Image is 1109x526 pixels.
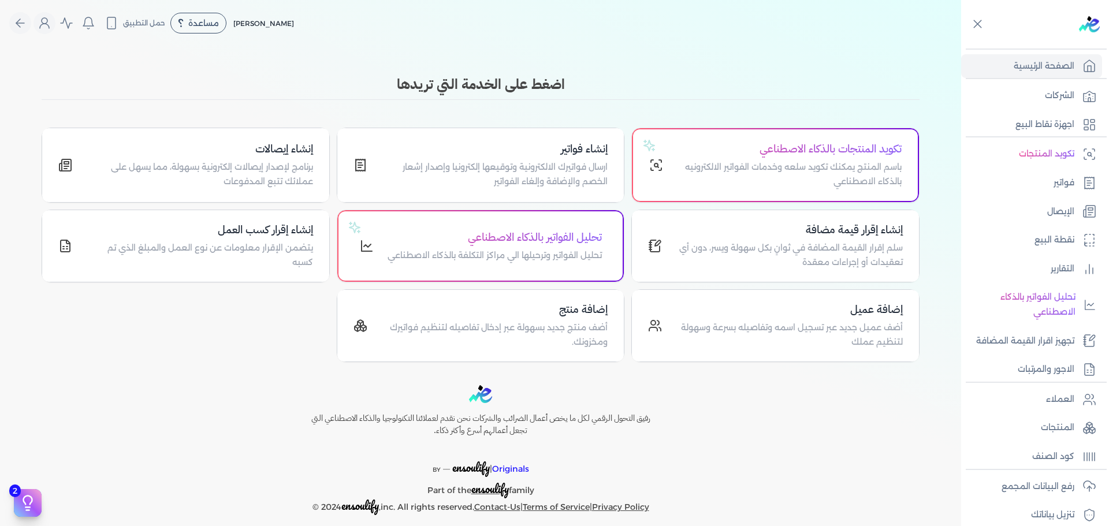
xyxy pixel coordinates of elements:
img: logo [469,385,492,403]
a: ensoulify [471,485,509,495]
a: تكويد المنتجات [961,142,1102,166]
p: تحليل الفواتير بالذكاء الاصطناعي [967,290,1075,319]
p: تنزيل بياناتك [1031,508,1074,523]
button: حمل التطبيق [102,13,168,33]
a: إضافة منتجأضف منتج جديد بسهولة عبر إدخال تفاصيله لتنظيم فواتيرك ومخزونك. [337,289,625,362]
a: الاجور والمرتبات [961,357,1102,382]
a: اجهزة نقاط البيع [961,113,1102,137]
h4: تكويد المنتجات بالذكاء الاصطناعي [677,141,902,158]
img: logo [1079,16,1100,32]
h4: إضافة عميل [676,301,903,318]
a: إنشاء إيصالاتبرنامج لإصدار إيصالات إلكترونية بسهولة، مما يسهل على عملائك تتبع المدفوعات [42,128,330,203]
a: الإيصال [961,200,1102,224]
a: نقطة البيع [961,228,1102,252]
p: يتضمن الإقرار معلومات عن نوع العمل والمبلغ الذي تم كسبه [86,241,313,270]
p: العملاء [1046,392,1074,407]
h4: إنشاء إقرار قيمة مضافة [676,222,903,238]
h4: إنشاء إيصالات [86,141,313,158]
span: ensoulify [452,458,490,476]
p: سلم إقرار القيمة المضافة في ثوانٍ بكل سهولة ويسر، دون أي تعقيدات أو إجراءات معقدة [676,241,903,270]
span: 2 [9,484,21,497]
p: كود الصنف [1032,449,1074,464]
a: تحليل الفواتير بالذكاء الاصطناعي [961,285,1102,324]
span: Originals [492,464,529,474]
p: رفع البيانات المجمع [1002,479,1074,494]
p: المنتجات [1041,420,1074,435]
p: الاجور والمرتبات [1018,362,1074,377]
a: تحليل الفواتير بالذكاء الاصطناعيتحليل الفواتير وترحيلها الي مراكز التكلفة بالذكاء الاصطناعي [337,210,625,282]
p: تجهيز اقرار القيمة المضافة [976,334,1074,349]
span: ensoulify [341,497,379,514]
h4: إنشاء إقرار كسب العمل [86,222,313,238]
p: الشركات [1045,88,1074,103]
span: [PERSON_NAME] [233,19,294,28]
a: التقارير [961,257,1102,281]
span: ensoulify [471,480,509,498]
a: الصفحة الرئيسية [961,54,1102,79]
a: Contact-Us [474,502,520,512]
a: Privacy Policy [592,502,649,512]
p: باسم المنتج يمكنك تكويد سلعه وخدمات الفواتير الالكترونيه بالذكاء الاصطناعي [677,160,902,189]
p: أضف عميل جديد عبر تسجيل اسمه وتفاصيله بسرعة وسهولة لتنظيم عملك [676,320,903,350]
a: إنشاء فواتيرارسال فواتيرك الالكترونية وتوقيعها إلكترونيا وإصدار إشعار الخصم والإضافة وإلغاء الفواتير [337,128,625,203]
a: Terms of Service [523,502,590,512]
a: فواتير [961,171,1102,195]
a: إضافة عميلأضف عميل جديد عبر تسجيل اسمه وتفاصيله بسرعة وسهولة لتنظيم عملك [631,289,920,362]
a: تكويد المنتجات بالذكاء الاصطناعيباسم المنتج يمكنك تكويد سلعه وخدمات الفواتير الالكترونيه بالذكاء ... [631,128,920,203]
span: حمل التطبيق [123,18,165,28]
a: تجهيز اقرار القيمة المضافة [961,329,1102,353]
button: 2 [14,489,42,517]
p: فواتير [1054,176,1074,191]
p: اجهزة نقاط البيع [1015,117,1074,132]
h4: تحليل الفواتير بالذكاء الاصطناعي [388,229,602,246]
a: إنشاء إقرار قيمة مضافةسلم إقرار القيمة المضافة في ثوانٍ بكل سهولة ويسر، دون أي تعقيدات أو إجراءات... [631,210,920,282]
p: © 2024 ,inc. All rights reserved. | | [286,498,675,515]
h6: رفيق التحول الرقمي لكل ما يخص أعمال الضرائب والشركات نحن نقدم لعملائنا التكنولوجيا والذكاء الاصطن... [286,412,675,437]
div: مساعدة [170,13,226,33]
h3: اضغط على الخدمة التي تريدها [42,74,920,95]
a: كود الصنف [961,445,1102,469]
a: العملاء [961,387,1102,412]
p: تكويد المنتجات [1019,147,1074,162]
a: المنتجات [961,416,1102,440]
p: أضف منتج جديد بسهولة عبر إدخال تفاصيله لتنظيم فواتيرك ومخزونك. [381,320,608,350]
span: مساعدة [188,19,219,27]
span: BY [433,466,441,473]
p: ارسال فواتيرك الالكترونية وتوقيعها إلكترونيا وإصدار إشعار الخصم والإضافة وإلغاء الفواتير [381,160,608,189]
sup: __ [443,462,450,470]
p: | [286,446,675,477]
p: نقطة البيع [1034,233,1074,248]
a: إنشاء إقرار كسب العمليتضمن الإقرار معلومات عن نوع العمل والمبلغ الذي تم كسبه [42,210,330,282]
p: Part of the family [286,477,675,498]
p: الصفحة الرئيسية [1014,59,1074,74]
p: تحليل الفواتير وترحيلها الي مراكز التكلفة بالذكاء الاصطناعي [388,248,602,263]
p: الإيصال [1047,204,1074,219]
a: الشركات [961,84,1102,108]
a: رفع البيانات المجمع [961,475,1102,499]
p: التقارير [1051,262,1074,277]
h4: إنشاء فواتير [381,141,608,158]
h4: إضافة منتج [381,301,608,318]
p: برنامج لإصدار إيصالات إلكترونية بسهولة، مما يسهل على عملائك تتبع المدفوعات [86,160,313,189]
